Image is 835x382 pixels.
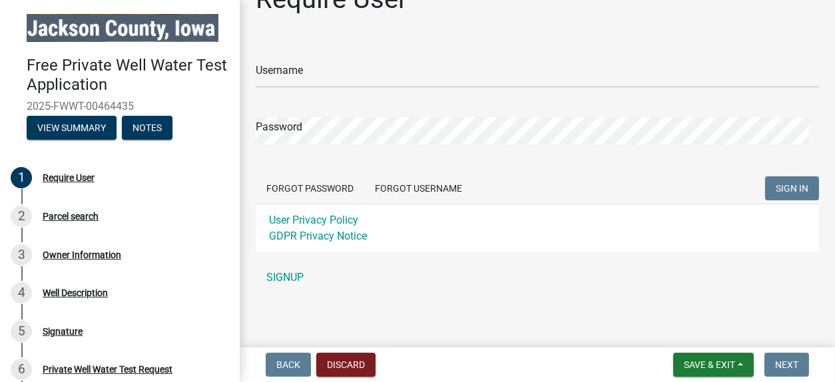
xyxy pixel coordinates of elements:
[43,173,95,182] div: Require User
[11,206,32,227] div: 2
[43,250,121,260] div: Owner Information
[122,116,172,140] button: Notes
[269,230,367,242] a: GDPR Privacy Notice
[776,182,808,193] span: SIGN IN
[11,359,32,380] div: 6
[764,353,809,377] button: Next
[27,116,117,140] button: View Summary
[256,264,819,291] a: SIGNUP
[43,365,172,374] div: Private Well Water Test Request
[673,353,754,377] button: Save & Exit
[364,176,473,200] button: Forgot Username
[684,359,735,370] span: Save & Exit
[316,353,376,377] button: Discard
[122,123,172,134] wm-modal-confirm: Notes
[11,244,32,266] div: 3
[11,321,32,342] div: 5
[765,176,819,200] button: SIGN IN
[276,359,300,370] span: Back
[256,176,364,200] button: Forgot Password
[43,212,99,221] div: Parcel search
[27,56,229,95] h4: Free Private Well Water Test Application
[27,123,117,134] wm-modal-confirm: Summary
[27,14,218,42] img: Jackson County, Iowa
[43,288,108,297] div: Well Description
[11,167,32,188] div: 1
[27,100,213,112] span: 2025-FWWT-00464435
[269,214,358,226] a: User Privacy Policy
[43,327,83,336] div: Signature
[11,282,32,303] div: 4
[775,359,798,370] span: Next
[266,353,311,377] button: Back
